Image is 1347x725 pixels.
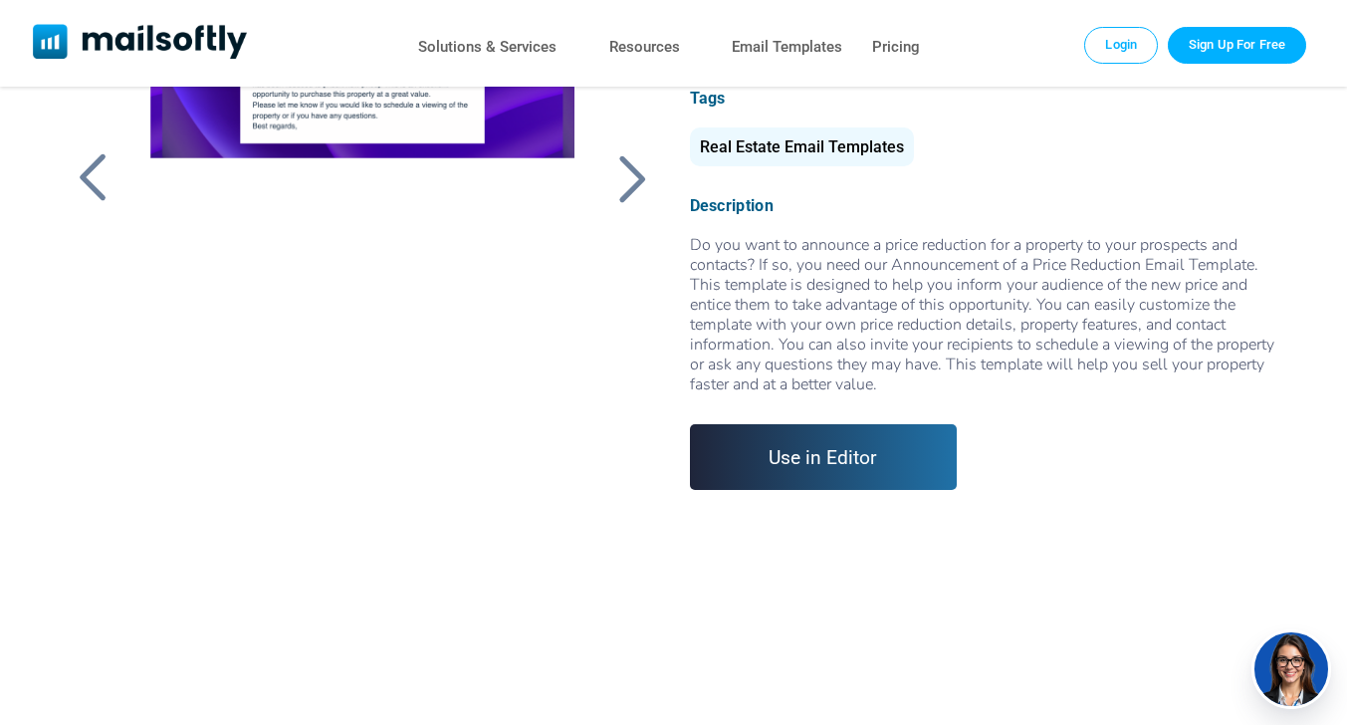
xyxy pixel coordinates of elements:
div: Real Estate Email Templates [690,127,914,166]
a: Real Estate Email Templates [690,145,914,154]
div: Tags [690,89,1280,108]
a: Trial [1168,27,1306,63]
a: Resources [609,33,680,62]
a: Use in Editor [690,424,958,490]
a: Back [68,152,117,204]
a: Back [607,152,657,204]
div: Description [690,196,1280,215]
a: Pricing [872,33,920,62]
div: Do you want to announce a price reduction for a property to your prospects and contacts? If so, y... [690,235,1280,394]
a: Email Templates [732,33,842,62]
a: Mailsoftly [33,24,247,63]
a: Login [1084,27,1158,63]
a: Solutions & Services [418,33,557,62]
